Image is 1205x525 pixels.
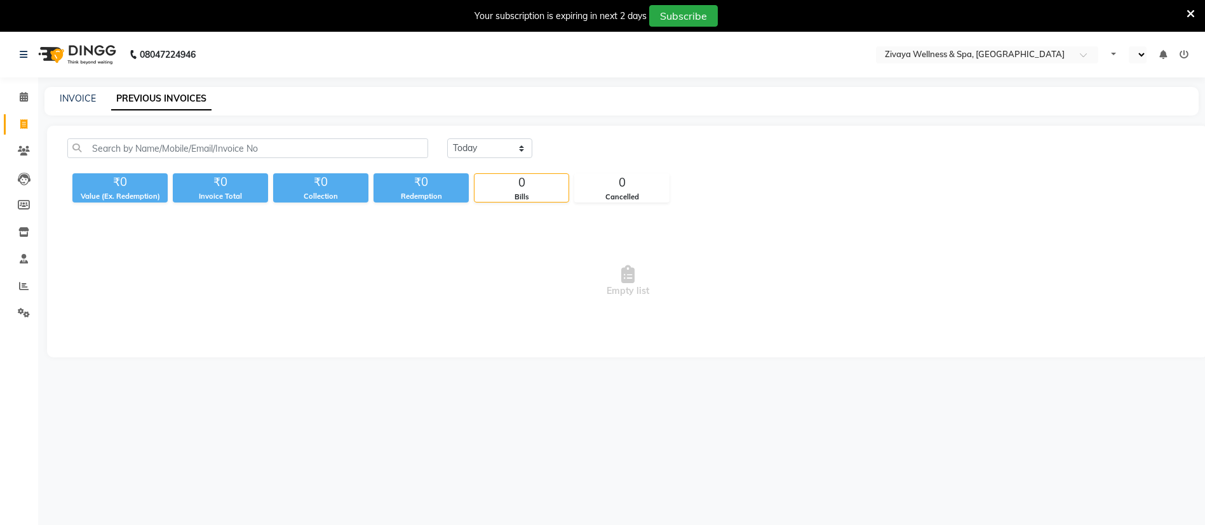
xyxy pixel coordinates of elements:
[374,191,469,202] div: Redemption
[475,174,569,192] div: 0
[475,192,569,203] div: Bills
[72,173,168,191] div: ₹0
[60,93,96,104] a: INVOICE
[67,218,1188,345] span: Empty list
[273,173,368,191] div: ₹0
[173,173,268,191] div: ₹0
[111,88,212,110] a: PREVIOUS INVOICES
[67,138,428,158] input: Search by Name/Mobile/Email/Invoice No
[72,191,168,202] div: Value (Ex. Redemption)
[273,191,368,202] div: Collection
[140,37,196,72] b: 08047224946
[374,173,469,191] div: ₹0
[32,37,119,72] img: logo
[173,191,268,202] div: Invoice Total
[649,5,718,27] button: Subscribe
[475,10,647,23] div: Your subscription is expiring in next 2 days
[575,174,669,192] div: 0
[575,192,669,203] div: Cancelled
